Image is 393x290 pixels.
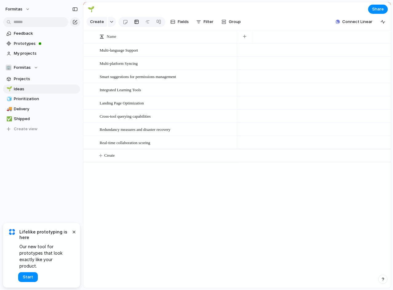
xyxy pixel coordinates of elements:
button: Fields [168,17,191,27]
a: Feedback [3,29,80,38]
span: Formitas [6,6,22,12]
span: Group [229,19,241,25]
span: Ideas [14,86,78,92]
button: ✅ [6,116,12,122]
span: Filter [204,19,213,25]
button: Dismiss [70,228,77,235]
a: Prototypes [3,39,80,48]
span: Real-time collaboration scoring [100,139,150,146]
div: 🚚 [6,105,11,112]
span: Formitas [14,65,31,71]
a: Projects [3,74,80,84]
button: Formitas [3,4,33,14]
span: Feedback [14,30,78,37]
a: My projects [3,49,80,58]
span: Create [90,19,104,25]
button: 🧊 [6,96,12,102]
div: 🌱 [88,5,94,13]
button: Share [368,5,388,14]
span: Start [23,274,33,280]
a: 🧊Prioritization [3,94,80,104]
span: Prioritization [14,96,78,102]
button: 🌱 [6,86,12,92]
span: Integrated Learning Tools [100,86,141,93]
span: Smart suggestions for permissions management [100,73,176,80]
div: ✅ [6,116,11,123]
div: 🏢 [6,65,12,71]
button: Create view [3,124,80,134]
span: Cross-tool querying capabilities [100,112,151,120]
a: 🌱Ideas [3,84,80,94]
button: 🚚 [6,106,12,112]
span: Create [104,152,115,159]
button: Filter [194,17,216,27]
span: Share [372,6,384,12]
span: Landing Page Optimization [100,99,144,106]
span: Create view [14,126,38,132]
span: My projects [14,50,78,57]
span: Connect Linear [342,19,372,25]
div: 🧊 [6,96,11,103]
span: Lifelike prototyping is here [19,229,71,240]
button: Create [86,17,107,27]
span: Multi-platform Syncing [100,60,138,67]
span: Shipped [14,116,78,122]
button: Connect Linear [333,17,375,26]
span: Name [107,33,116,40]
a: ✅Shipped [3,114,80,123]
span: Redundancy measures and disaster recovery [100,126,170,133]
span: Our new tool for prototypes that look exactly like your product. [19,243,71,269]
a: 🚚Delivery [3,104,80,114]
button: Start [18,272,38,282]
span: Delivery [14,106,78,112]
button: 🏢Formitas [3,63,80,72]
div: 🌱 [6,85,11,92]
span: Prototypes [14,41,78,47]
button: Group [218,17,244,27]
span: Projects [14,76,78,82]
span: Multi-language Support [100,46,138,53]
span: Fields [178,19,189,25]
button: 🌱 [86,4,96,14]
